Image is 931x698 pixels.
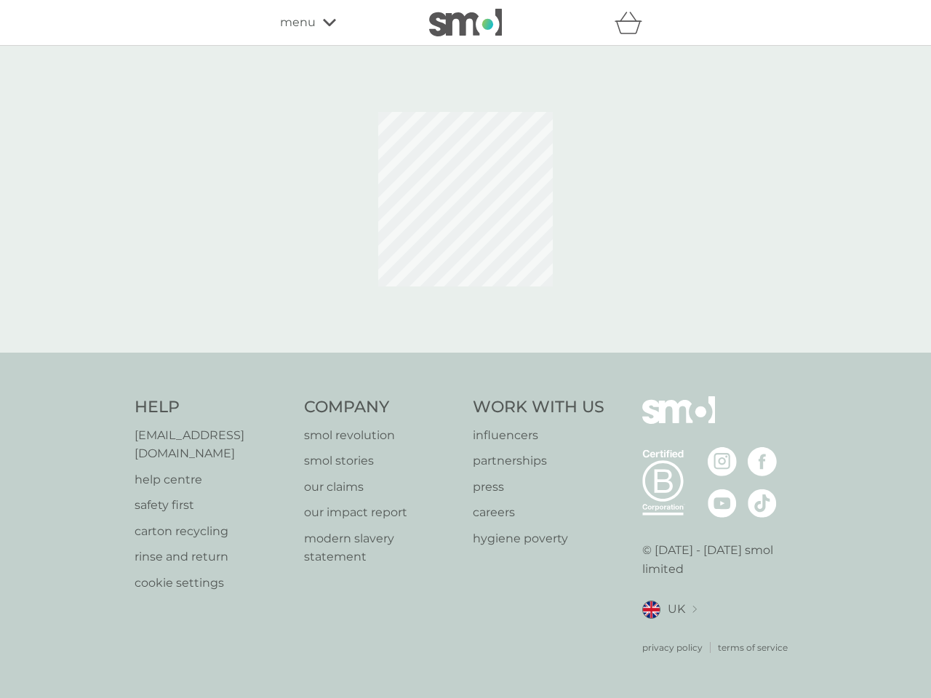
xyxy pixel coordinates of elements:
img: visit the smol Instagram page [708,447,737,476]
a: terms of service [718,641,788,654]
img: select a new location [692,606,697,614]
a: smol revolution [304,426,459,445]
a: privacy policy [642,641,703,654]
a: help centre [135,470,289,489]
h4: Work With Us [473,396,604,419]
img: visit the smol Youtube page [708,489,737,518]
a: our claims [304,478,459,497]
span: menu [280,13,316,32]
a: our impact report [304,503,459,522]
a: rinse and return [135,547,289,566]
a: smol stories [304,452,459,470]
div: basket [615,8,651,37]
a: carton recycling [135,522,289,541]
p: © [DATE] - [DATE] smol limited [642,541,797,578]
a: press [473,478,604,497]
a: modern slavery statement [304,529,459,566]
img: UK flag [642,601,660,619]
img: smol [429,9,502,36]
h4: Company [304,396,459,419]
a: influencers [473,426,604,445]
img: smol [642,396,715,446]
a: [EMAIL_ADDRESS][DOMAIN_NAME] [135,426,289,463]
a: safety first [135,496,289,515]
a: careers [473,503,604,522]
a: hygiene poverty [473,529,604,548]
a: cookie settings [135,574,289,593]
img: visit the smol Facebook page [748,447,777,476]
h4: Help [135,396,289,419]
img: visit the smol Tiktok page [748,489,777,518]
span: UK [668,600,685,619]
a: partnerships [473,452,604,470]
